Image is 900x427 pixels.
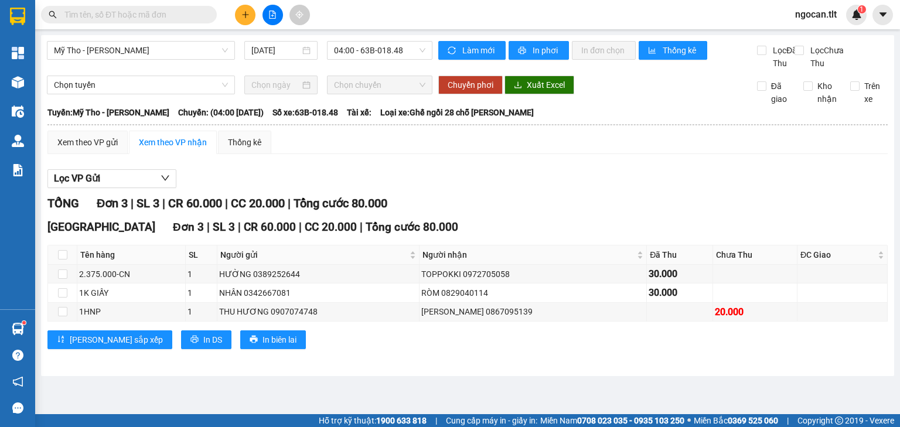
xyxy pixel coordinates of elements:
button: aim [289,5,310,25]
div: 1 [187,286,214,299]
span: printer [250,335,258,344]
div: HƯỜNG 0389252644 [219,268,417,281]
span: Tổng cước 80.000 [294,196,387,210]
div: 30.000 [649,267,711,281]
sup: 1 [22,321,26,324]
span: file-add [268,11,277,19]
div: 1K GIẤY [79,286,183,299]
span: In DS [203,333,222,346]
div: 1HNP [79,305,183,318]
span: Tổng cước 80.000 [366,220,458,234]
span: sync [448,46,458,56]
span: Đơn 3 [97,196,128,210]
span: caret-down [878,9,888,20]
span: CC 20.000 [305,220,357,234]
span: SL 3 [213,220,235,234]
span: printer [190,335,199,344]
span: | [435,414,437,427]
div: TOPPOKKI 0972705058 [421,268,645,281]
span: Kho nhận [813,80,841,105]
img: warehouse-icon [12,135,24,147]
span: Lọc Chưa Thu [806,44,851,70]
img: dashboard-icon [12,47,24,59]
button: caret-down [872,5,893,25]
span: Lọc VP Gửi [54,171,100,186]
span: Thống kê [663,44,698,57]
span: CR 60.000 [244,220,296,234]
span: Chọn chuyến [334,76,426,94]
span: question-circle [12,350,23,361]
span: ⚪️ [687,418,691,423]
th: SL [186,245,217,265]
div: Thống kê [228,136,261,149]
span: SL 3 [137,196,159,210]
span: ĐC Giao [800,248,875,261]
strong: 0708 023 035 - 0935 103 250 [577,416,684,425]
button: printerIn DS [181,330,231,349]
img: warehouse-icon [12,76,24,88]
span: bar-chart [648,46,658,56]
input: Tìm tên, số ĐT hoặc mã đơn [64,8,203,21]
div: RÒM 0829040114 [421,286,645,299]
button: printerIn biên lai [240,330,306,349]
div: 1 [187,305,214,318]
img: warehouse-icon [12,323,24,335]
span: message [12,402,23,414]
span: Miền Nam [540,414,684,427]
span: | [162,196,165,210]
button: syncLàm mới [438,41,506,60]
span: Tài xế: [347,106,371,119]
span: Xuất Excel [527,78,565,91]
button: sort-ascending[PERSON_NAME] sắp xếp [47,330,172,349]
span: Hỗ trợ kỹ thuật: [319,414,427,427]
span: 04:00 - 63B-018.48 [334,42,426,59]
span: | [288,196,291,210]
th: Chưa Thu [713,245,797,265]
strong: 0369 525 060 [728,416,778,425]
span: CC 20.000 [231,196,285,210]
span: Chọn tuyến [54,76,228,94]
span: aim [295,11,304,19]
span: sort-ascending [57,335,65,344]
span: Đã giao [766,80,795,105]
span: down [161,173,170,183]
button: In đơn chọn [572,41,636,60]
div: Xem theo VP gửi [57,136,118,149]
div: [PERSON_NAME] 0867095139 [421,305,645,318]
img: logo-vxr [10,8,25,25]
span: Mỹ Tho - Hồ Chí Minh [54,42,228,59]
div: Xem theo VP nhận [139,136,207,149]
span: Miền Bắc [694,414,778,427]
img: solution-icon [12,164,24,176]
div: 30.000 [649,285,711,300]
span: plus [241,11,250,19]
span: | [299,220,302,234]
span: Làm mới [462,44,496,57]
b: Tuyến: Mỹ Tho - [PERSON_NAME] [47,108,169,117]
button: Lọc VP Gửi [47,169,176,188]
span: ngocan.tlt [786,7,846,22]
img: warehouse-icon [12,105,24,118]
span: | [238,220,241,234]
span: Người nhận [422,248,635,261]
span: | [360,220,363,234]
span: | [207,220,210,234]
span: 1 [860,5,864,13]
span: | [131,196,134,210]
span: Đơn 3 [173,220,204,234]
span: copyright [835,416,843,425]
span: CR 60.000 [168,196,222,210]
span: [GEOGRAPHIC_DATA] [47,220,155,234]
span: Trên xe [860,80,888,105]
sup: 1 [858,5,866,13]
span: TỔNG [47,196,79,210]
span: | [787,414,789,427]
strong: 1900 633 818 [376,416,427,425]
span: Chuyến: (04:00 [DATE]) [178,106,264,119]
div: NHÂN 0342667081 [219,286,417,299]
button: file-add [262,5,283,25]
th: Đã Thu [647,245,713,265]
span: Lọc Đã Thu [768,44,799,70]
span: Loại xe: Ghế ngồi 28 chỗ [PERSON_NAME] [380,106,534,119]
span: search [49,11,57,19]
